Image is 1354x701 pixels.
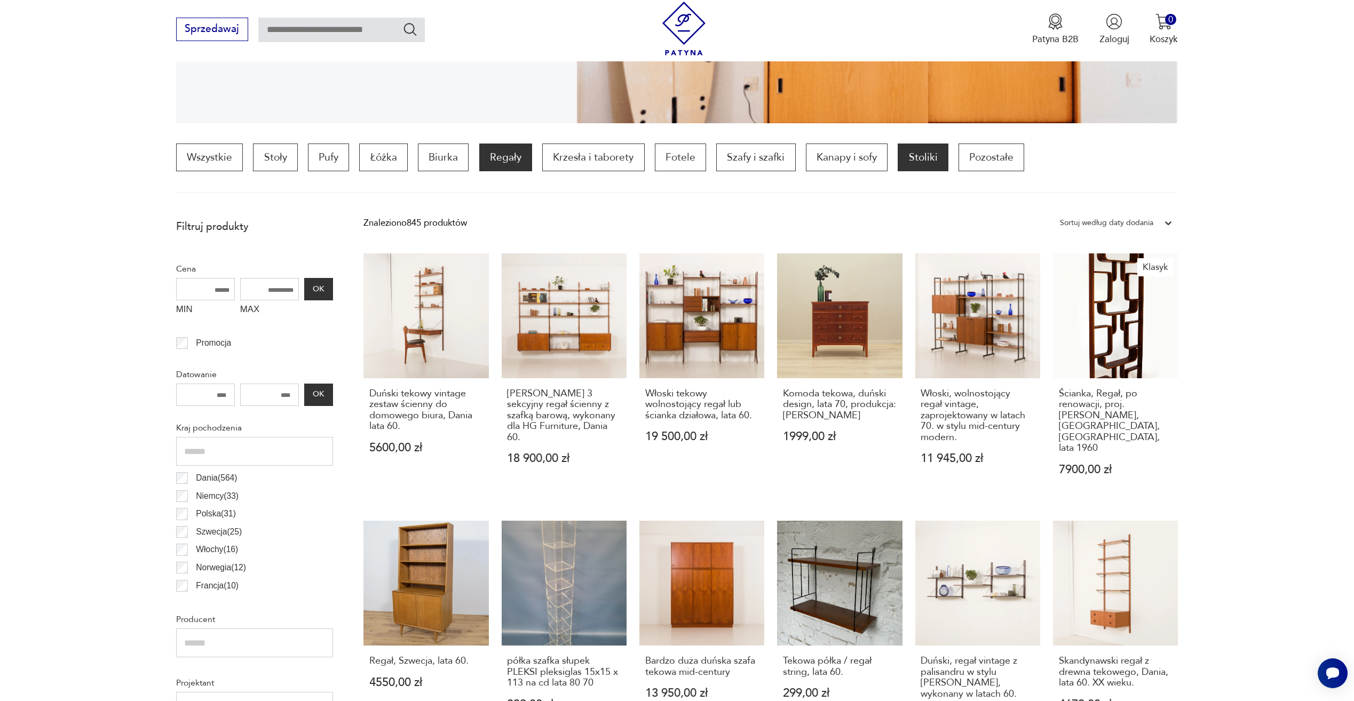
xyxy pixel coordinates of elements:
a: Pozostałe [959,144,1024,171]
p: Kraj pochodzenia [176,421,333,435]
p: 13 950,00 zł [645,688,759,699]
h3: Włoski, wolnostojący regał vintage, zaprojektowany w latach 70. w stylu mid-century modern. [921,388,1034,443]
a: Komoda tekowa, duński design, lata 70, produkcja: DaniaKomoda tekowa, duński design, lata 70, pro... [777,253,902,500]
h3: Duński tekowy vintage zestaw ścienny do domowego biura, Dania lata 60. [369,388,483,432]
iframe: Smartsupp widget button [1318,658,1348,688]
div: Sortuj według daty dodania [1060,216,1153,230]
p: 18 900,00 zł [507,453,621,464]
a: Duński tekowy vintage zestaw ścienny do domowego biura, Dania lata 60.Duński tekowy vintage zesta... [363,253,488,500]
p: Koszyk [1150,33,1178,45]
a: Łóżka [359,144,407,171]
a: Ikona medaluPatyna B2B [1032,13,1079,45]
p: Francja ( 10 ) [196,579,239,593]
h3: Skandynawski regał z drewna tekowego, Dania, lata 60. XX wieku. [1059,656,1173,688]
img: Ikona medalu [1047,13,1064,30]
h3: Tekowa półka / regał string, lata 60. [783,656,897,678]
p: Producent [176,612,333,626]
p: Projektant [176,676,333,690]
button: Zaloguj [1099,13,1129,45]
p: Szwecja ( 25 ) [196,525,242,539]
p: Promocja [196,336,231,350]
h3: Regał, Szwecja, lata 60. [369,656,483,666]
p: Zaloguj [1099,33,1129,45]
p: Polska ( 31 ) [196,507,236,521]
button: OK [304,278,333,300]
a: Wszystkie [176,144,243,171]
a: Fotele [655,144,706,171]
a: Włoski, wolnostojący regał vintage, zaprojektowany w latach 70. w stylu mid-century modern.Włoski... [915,253,1040,500]
h3: Włoski tekowy wolnostojący regał lub ścianka działowa, lata 60. [645,388,759,421]
a: Biurka [418,144,469,171]
p: Włochy ( 16 ) [196,543,238,556]
a: Krzesła i taborety [542,144,644,171]
a: KlasykŚcianka, Regał, po renowacji, proj. Ludvik Volak, Holesov, Czechy, lata 1960Ścianka, Regał,... [1053,253,1178,500]
a: Sprzedawaj [176,26,248,34]
p: Norwegia ( 12 ) [196,561,246,575]
p: 11 945,00 zł [921,453,1034,464]
a: Szafy i szafki [716,144,795,171]
a: Stoliki [898,144,948,171]
button: Patyna B2B [1032,13,1079,45]
div: 0 [1165,14,1176,25]
img: Ikonka użytkownika [1106,13,1122,30]
p: Patyna B2B [1032,33,1079,45]
h3: Ścianka, Regał, po renowacji, proj. [PERSON_NAME], [GEOGRAPHIC_DATA], [GEOGRAPHIC_DATA], lata 1960 [1059,388,1173,453]
h3: Komoda tekowa, duński design, lata 70, produkcja: [PERSON_NAME] [783,388,897,421]
a: Włoski tekowy wolnostojący regał lub ścianka działowa, lata 60.Włoski tekowy wolnostojący regał l... [639,253,764,500]
p: 7900,00 zł [1059,464,1173,475]
p: Filtruj produkty [176,220,333,234]
p: Datowanie [176,368,333,381]
h3: Duński, regał vintage z palisandru w stylu [PERSON_NAME], wykonany w latach 60. [921,656,1034,699]
button: OK [304,384,333,406]
img: Patyna - sklep z meblami i dekoracjami vintage [657,2,711,55]
p: Cena [176,262,333,276]
p: 1999,00 zł [783,431,897,442]
p: Czechosłowacja ( 6 ) [196,596,266,610]
button: 0Koszyk [1150,13,1178,45]
a: Hansen&Guldborg 3 sekcyjny regał ścienny z szafką barową, wykonany dla HG Furniture, Dania 60.[PE... [502,253,627,500]
img: Ikona koszyka [1155,13,1172,30]
a: Stoły [253,144,297,171]
a: Kanapy i sofy [806,144,888,171]
p: 4550,00 zł [369,677,483,688]
a: Pufy [308,144,349,171]
button: Sprzedawaj [176,18,248,41]
p: 5600,00 zł [369,442,483,453]
button: Szukaj [402,21,418,37]
label: MIN [176,300,235,321]
h3: Bardzo duża duńska szafa tekowa mid-century [645,656,759,678]
p: 19 500,00 zł [645,431,759,442]
a: Regały [479,144,532,171]
label: MAX [240,300,299,321]
p: Niemcy ( 33 ) [196,489,239,503]
p: 299,00 zł [783,688,897,699]
p: Dania ( 564 ) [196,471,237,485]
h3: półka szafka słupek PLEKSI pleksiglas 15x15 x 113 na cd lata 80 70 [507,656,621,688]
h3: [PERSON_NAME] 3 sekcyjny regał ścienny z szafką barową, wykonany dla HG Furniture, Dania 60. [507,388,621,443]
div: Znaleziono 845 produktów [363,216,467,230]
